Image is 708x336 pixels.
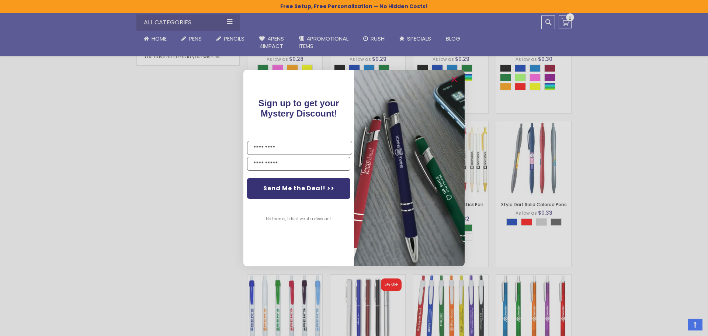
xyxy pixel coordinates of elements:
span: ! [258,98,339,118]
button: No thanks, I don't want a discount. [262,210,336,228]
span: Sign up to get your Mystery Discount [258,98,339,118]
button: Send Me the Deal! >> [247,178,350,199]
img: pop-up-image [354,70,465,266]
button: Close dialog [448,73,460,85]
